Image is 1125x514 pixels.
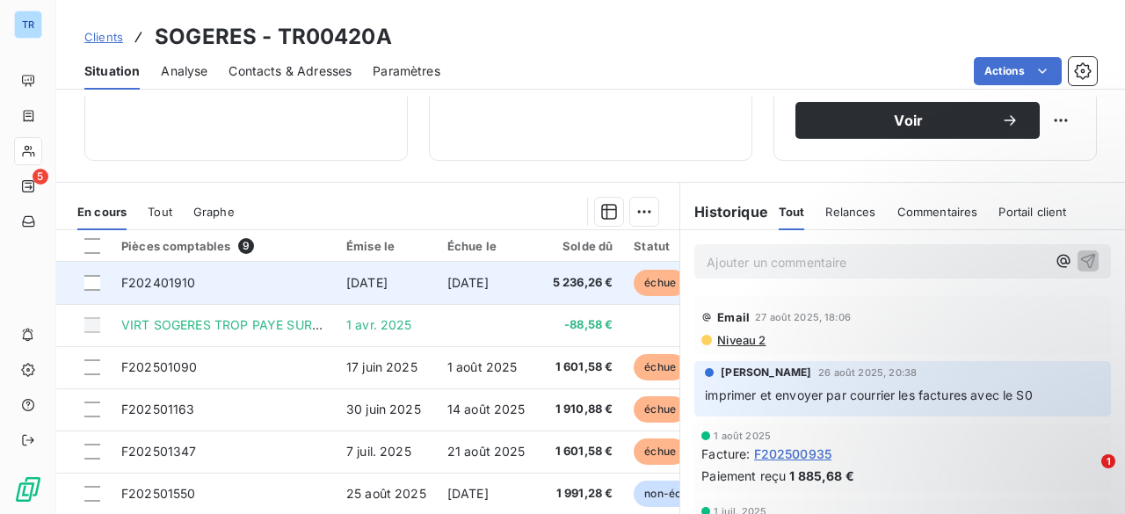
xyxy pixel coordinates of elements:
[634,354,686,380] span: échue
[817,113,1001,127] span: Voir
[721,365,811,380] span: [PERSON_NAME]
[755,312,851,322] span: 27 août 2025, 18:06
[634,396,686,423] span: échue
[121,486,196,501] span: F202501550
[14,11,42,39] div: TR
[974,57,1062,85] button: Actions
[701,467,786,485] span: Paiement reçu
[33,169,48,185] span: 5
[447,275,489,290] span: [DATE]
[14,475,42,503] img: Logo LeanPay
[1101,454,1115,468] span: 1
[161,62,207,80] span: Analyse
[121,359,198,374] span: F202501090
[447,402,526,416] span: 14 août 2025
[84,62,140,80] span: Situation
[547,443,613,460] span: 1 601,58 €
[547,274,613,292] span: 5 236,26 €
[121,444,197,459] span: F202501347
[84,30,123,44] span: Clients
[714,431,771,441] span: 1 août 2025
[547,239,613,253] div: Solde dû
[701,445,750,463] span: Facture :
[84,28,123,46] a: Clients
[346,275,388,290] span: [DATE]
[121,317,596,332] span: VIRT SOGERES TROP PAYE SUR F202500048 A 1953.42€ AULIEU DE 1868.84€
[193,205,235,219] span: Graphe
[155,21,392,53] h3: SOGERES - TR00420A
[634,239,710,253] div: Statut
[634,481,710,507] span: non-échue
[680,201,768,222] h6: Historique
[547,485,613,503] span: 1 991,28 €
[346,486,426,501] span: 25 août 2025
[373,62,440,80] span: Paramètres
[715,333,766,347] span: Niveau 2
[754,445,832,463] span: F202500935
[121,275,196,290] span: F202401910
[447,486,489,501] span: [DATE]
[346,359,417,374] span: 17 juin 2025
[717,310,750,324] span: Email
[346,239,426,253] div: Émise le
[825,205,875,219] span: Relances
[998,205,1066,219] span: Portail client
[773,344,1125,467] iframe: Intercom notifications message
[447,359,518,374] span: 1 août 2025
[634,270,686,296] span: échue
[346,402,421,416] span: 30 juin 2025
[77,205,127,219] span: En cours
[705,387,1032,402] span: imprimer et envoyer par courrier les factures avec le S0
[634,438,686,465] span: échue
[1065,454,1107,496] iframe: Intercom live chat
[148,205,172,219] span: Tout
[447,444,526,459] span: 21 août 2025
[897,205,978,219] span: Commentaires
[547,401,613,418] span: 1 910,88 €
[121,402,195,416] span: F202501163
[346,317,412,332] span: 1 avr. 2025
[795,102,1040,139] button: Voir
[238,238,254,254] span: 9
[547,316,613,334] span: -88,58 €
[121,238,325,254] div: Pièces comptables
[447,239,526,253] div: Échue le
[789,467,854,485] span: 1 885,68 €
[346,444,411,459] span: 7 juil. 2025
[229,62,352,80] span: Contacts & Adresses
[779,205,805,219] span: Tout
[547,358,613,376] span: 1 601,58 €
